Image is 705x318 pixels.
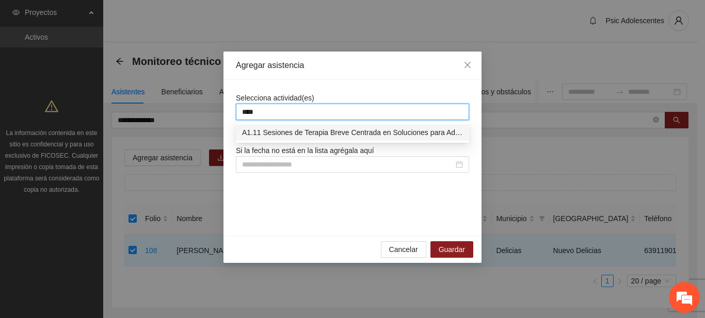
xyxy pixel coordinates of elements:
[430,241,473,258] button: Guardar
[389,244,418,255] span: Cancelar
[54,53,173,66] div: Chatee con nosotros ahora
[381,241,426,258] button: Cancelar
[236,146,374,155] span: Si la fecha no está en la lista agrégala aquí
[439,244,465,255] span: Guardar
[236,94,314,102] span: Selecciona actividad(es)
[242,127,463,138] div: A1.11 Sesiones de Terapia Breve Centrada en Soluciones para Adolescentes
[5,210,197,246] textarea: Escriba su mensaje y pulse “Intro”
[454,52,482,79] button: Close
[236,124,469,141] div: A1.11 Sesiones de Terapia Breve Centrada en Soluciones para Adolescentes
[463,61,472,69] span: close
[60,102,142,206] span: Estamos en línea.
[236,60,469,71] div: Agregar asistencia
[169,5,194,30] div: Minimizar ventana de chat en vivo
